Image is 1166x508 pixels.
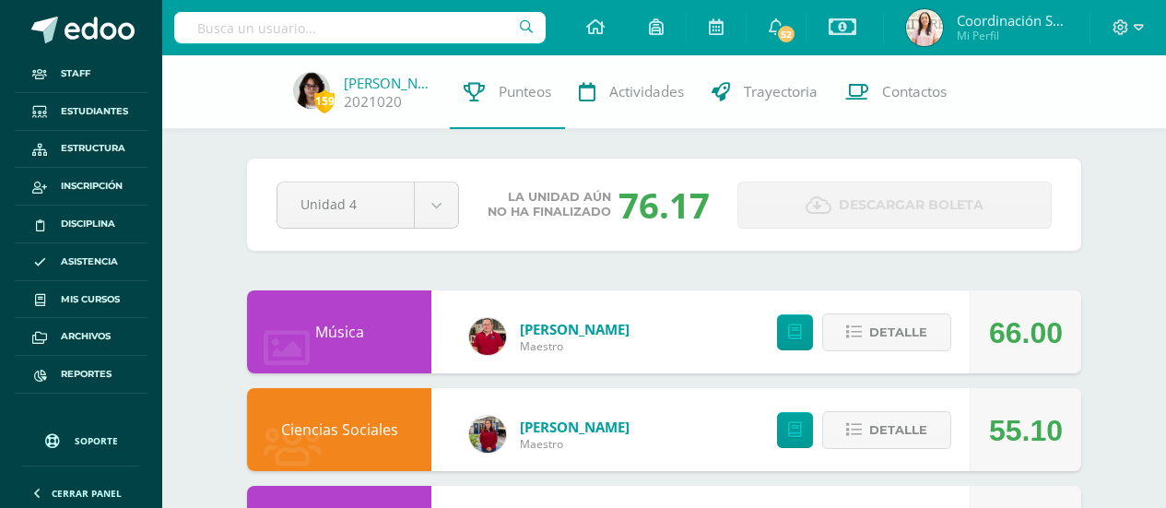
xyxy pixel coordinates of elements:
[869,413,927,447] span: Detalle
[52,487,122,500] span: Cerrar panel
[22,416,140,461] a: Soporte
[281,419,398,440] a: Ciencias Sociales
[822,411,951,449] button: Detalle
[776,24,796,44] span: 52
[450,55,565,129] a: Punteos
[469,318,506,355] img: 7947534db6ccf4a506b85fa3326511af.png
[247,290,431,373] div: Música
[75,434,118,447] span: Soporte
[61,292,120,307] span: Mis cursos
[957,11,1067,30] span: Coordinación Secundaria
[315,322,364,342] a: Música
[989,389,1063,472] div: 55.10
[15,168,147,206] a: Inscripción
[520,338,630,354] span: Maestro
[344,74,436,92] a: [PERSON_NAME]
[565,55,698,129] a: Actividades
[61,254,118,269] span: Asistencia
[61,141,125,156] span: Estructura
[609,82,684,101] span: Actividades
[839,183,983,228] span: Descargar boleta
[618,181,710,229] div: 76.17
[15,356,147,394] a: Reportes
[300,183,391,226] span: Unidad 4
[499,82,551,101] span: Punteos
[314,89,335,112] span: 159
[906,9,943,46] img: d2942744f9c745a4cff7aa76c081e4cf.png
[520,320,630,338] a: [PERSON_NAME]
[989,291,1063,374] div: 66.00
[15,206,147,243] a: Disciplina
[15,93,147,131] a: Estudiantes
[831,55,960,129] a: Contactos
[744,82,818,101] span: Trayectoria
[469,416,506,453] img: e1f0730b59be0d440f55fb027c9eff26.png
[520,436,630,452] span: Maestro
[882,82,947,101] span: Contactos
[15,318,147,356] a: Archivos
[61,217,115,231] span: Disciplina
[247,388,431,471] div: Ciencias Sociales
[277,183,458,228] a: Unidad 4
[61,66,90,81] span: Staff
[698,55,831,129] a: Trayectoria
[869,315,927,349] span: Detalle
[61,179,123,194] span: Inscripción
[344,92,402,112] a: 2021020
[15,131,147,169] a: Estructura
[488,190,611,219] span: La unidad aún no ha finalizado
[520,418,630,436] a: [PERSON_NAME]
[822,313,951,351] button: Detalle
[15,281,147,319] a: Mis cursos
[293,72,330,109] img: 94b10c4b23a293ba5b4ad163c522c6ff.png
[15,243,147,281] a: Asistencia
[174,12,546,43] input: Busca un usuario...
[61,104,128,119] span: Estudiantes
[957,28,1067,43] span: Mi Perfil
[61,367,112,382] span: Reportes
[15,55,147,93] a: Staff
[61,329,111,344] span: Archivos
